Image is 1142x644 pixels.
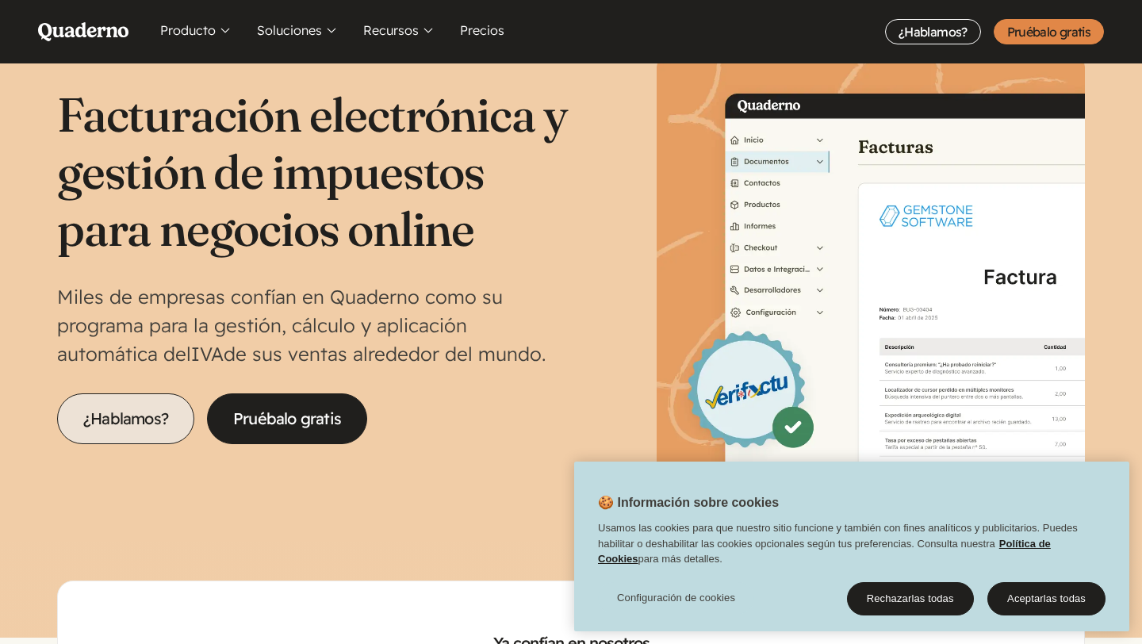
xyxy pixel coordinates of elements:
a: Pruébalo gratis [994,19,1104,44]
img: Interfaz de Quaderno mostrando la página Factura con el distintivo Verifactu [657,51,1085,479]
button: Configuración de cookies [598,582,754,614]
div: Usamos las cookies para que nuestro sitio funcione y también con fines analíticos y publicitarios... [574,520,1129,575]
button: Aceptarlas todas [987,582,1106,615]
a: Política de Cookies [598,537,1051,565]
p: Miles de empresas confían en Quaderno como su programa para la gestión, cálculo y aplicación auto... [57,282,571,368]
div: 🍪 Información sobre cookies [574,462,1129,631]
button: Rechazarlas todas [847,582,974,615]
abbr: Impuesto sobre el Valor Añadido [191,342,224,366]
a: ¿Hablamos? [57,393,194,444]
h1: Facturación electrónica y gestión de impuestos para negocios online [57,86,571,257]
a: Pruébalo gratis [207,393,367,444]
a: ¿Hablamos? [885,19,981,44]
div: Cookie banner [574,462,1129,631]
h2: 🍪 Información sobre cookies [574,493,779,520]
